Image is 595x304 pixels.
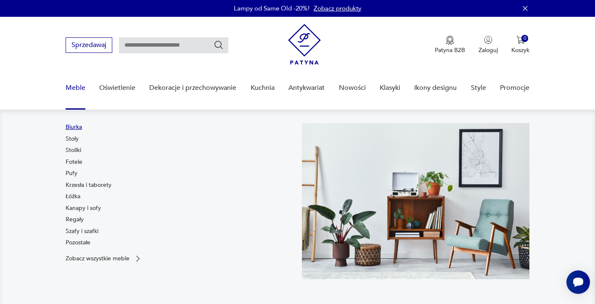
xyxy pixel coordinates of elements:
p: Zobacz wszystkie meble [66,256,130,261]
img: Ikona medalu [446,36,454,45]
img: 969d9116629659dbb0bd4e745da535dc.jpg [302,123,530,279]
a: Zobacz produkty [314,4,361,13]
img: Ikona koszyka [516,36,525,44]
a: Oświetlenie [99,72,135,104]
a: Stoły [66,135,79,143]
p: Lampy od Same Old -20%! [234,4,309,13]
a: Promocje [500,72,529,104]
a: Antykwariat [288,72,325,104]
p: Koszyk [511,46,529,54]
p: Zaloguj [479,46,498,54]
a: Pozostałe [66,238,90,247]
a: Ikony designu [414,72,457,104]
button: Zaloguj [479,36,498,54]
p: Patyna B2B [435,46,465,54]
img: Ikonka użytkownika [484,36,492,44]
a: Stoliki [66,146,81,155]
button: Sprzedawaj [66,37,112,53]
a: Kuchnia [251,72,275,104]
a: Kanapy i sofy [66,204,101,212]
button: Szukaj [214,40,224,50]
a: Szafy i szafki [66,227,98,236]
a: Meble [66,72,85,104]
a: Nowości [339,72,366,104]
iframe: Smartsupp widget button [566,270,590,294]
a: Zobacz wszystkie meble [66,254,142,263]
a: Sprzedawaj [66,43,112,49]
button: 0Koszyk [511,36,529,54]
a: Regały [66,215,84,224]
a: Fotele [66,158,82,166]
a: Pufy [66,169,77,178]
button: Patyna B2B [435,36,465,54]
a: Biurka [66,123,82,131]
a: Style [471,72,486,104]
a: Ikona medaluPatyna B2B [435,36,465,54]
a: Krzesła i taborety [66,181,111,189]
a: Klasyki [380,72,400,104]
img: Patyna - sklep z meblami i dekoracjami vintage [288,24,321,65]
a: Łóżka [66,192,80,201]
a: Dekoracje i przechowywanie [149,72,236,104]
div: 0 [521,35,529,42]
